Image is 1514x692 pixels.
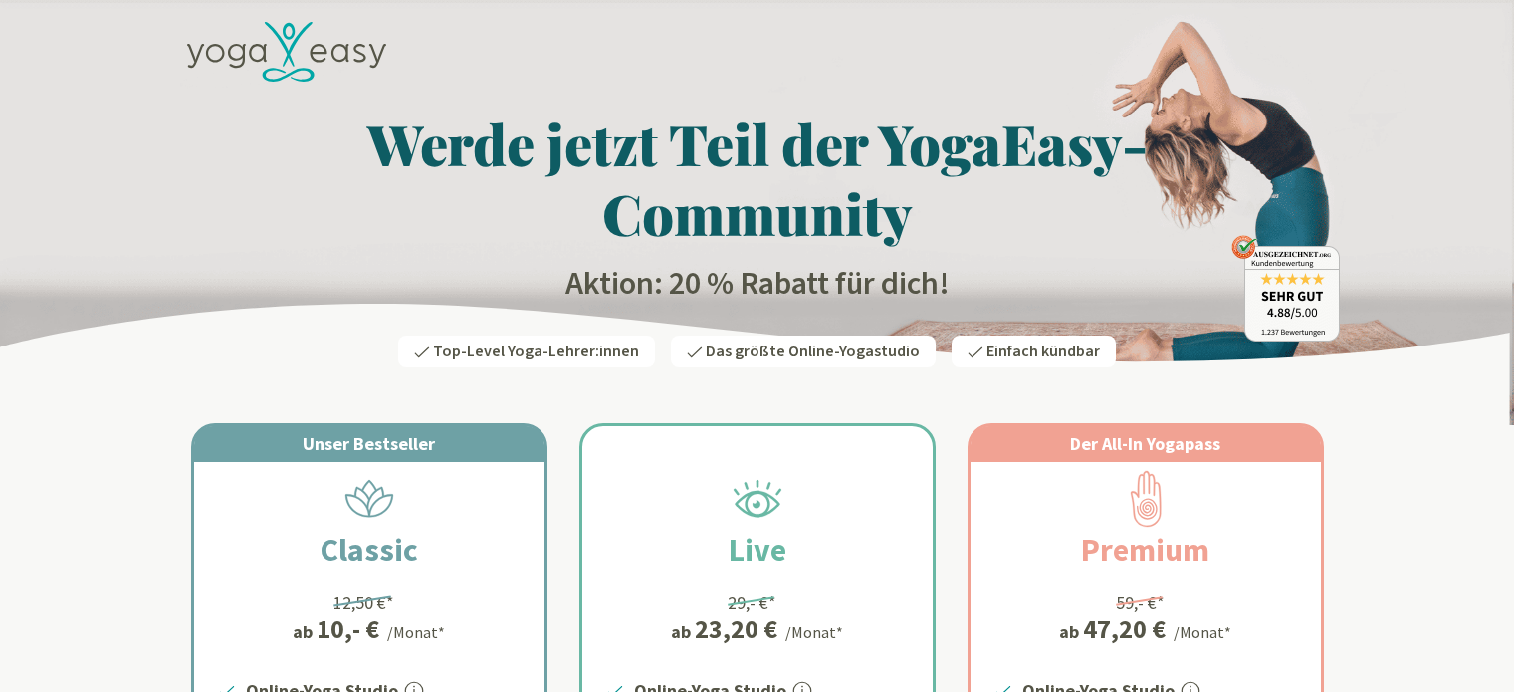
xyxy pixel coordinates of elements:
img: ausgezeichnet_badge.png [1231,235,1340,342]
h2: Premium [1033,526,1257,574]
span: Einfach kündbar [986,341,1100,362]
span: ab [671,618,695,645]
h2: Classic [273,526,466,574]
div: 59,- €* [1116,589,1165,616]
span: Das größte Online-Yogastudio [706,341,920,362]
div: /Monat* [1174,620,1231,644]
div: 47,20 € [1083,616,1166,642]
h2: Live [681,526,834,574]
div: 10,- € [317,616,379,642]
span: ab [293,618,317,645]
span: Der All-In Yogapass [1070,432,1220,455]
div: /Monat* [387,620,445,644]
h2: Aktion: 20 % Rabatt für dich! [175,264,1340,304]
div: 29,- €* [728,589,776,616]
span: ab [1059,618,1083,645]
div: 23,20 € [695,616,777,642]
h1: Werde jetzt Teil der YogaEasy-Community [175,109,1340,248]
span: Unser Bestseller [303,432,435,455]
div: 12,50 €* [333,589,394,616]
div: /Monat* [785,620,843,644]
span: Top-Level Yoga-Lehrer:innen [433,341,639,362]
